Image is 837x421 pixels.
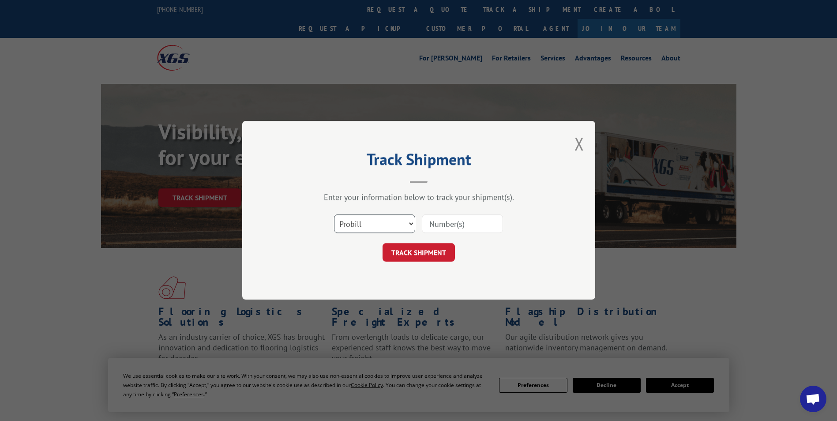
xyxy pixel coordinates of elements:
button: TRACK SHIPMENT [383,244,455,262]
button: Close modal [574,132,584,155]
input: Number(s) [422,215,503,233]
div: Enter your information below to track your shipment(s). [286,192,551,203]
h2: Track Shipment [286,153,551,170]
div: Open chat [800,386,826,412]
